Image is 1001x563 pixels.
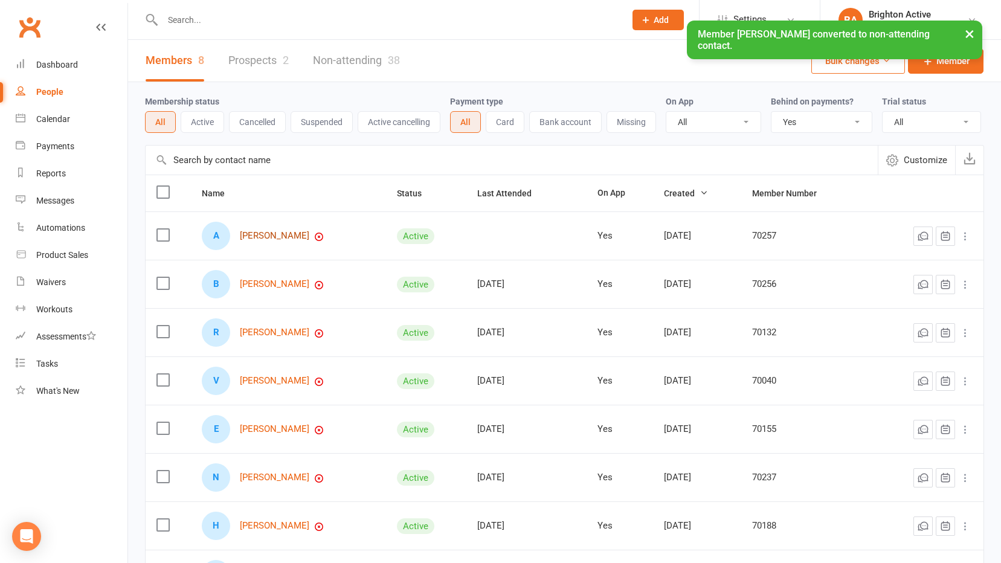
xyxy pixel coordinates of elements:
[397,325,434,341] div: Active
[240,279,309,289] a: [PERSON_NAME]
[882,97,926,106] label: Trial status
[666,97,694,106] label: On App
[664,188,708,198] span: Created
[36,223,85,233] div: Automations
[181,111,224,133] button: Active
[36,386,80,396] div: What's New
[36,169,66,178] div: Reports
[36,277,66,287] div: Waivers
[752,188,830,198] span: Member Number
[733,6,767,33] span: Settings
[397,277,434,292] div: Active
[16,323,127,350] a: Assessments
[16,79,127,106] a: People
[752,376,864,386] div: 70040
[607,111,656,133] button: Missing
[36,141,74,151] div: Payments
[202,463,230,492] div: Niroeni
[202,512,230,540] div: Helen Haile
[752,472,864,483] div: 70237
[36,87,63,97] div: People
[16,269,127,296] a: Waivers
[632,10,684,30] button: Add
[202,367,230,395] div: Vilma
[145,97,219,106] label: Membership status
[869,20,931,31] div: Brighton Active
[159,11,617,28] input: Search...
[664,327,730,338] div: [DATE]
[597,521,642,531] div: Yes
[752,231,864,241] div: 70257
[397,228,434,244] div: Active
[36,114,70,124] div: Calendar
[486,111,524,133] button: Card
[752,279,864,289] div: 70256
[597,231,642,241] div: Yes
[16,187,127,214] a: Messages
[202,270,230,298] div: Barshat
[477,188,545,198] span: Last Attended
[240,424,309,434] a: [PERSON_NAME]
[240,521,309,531] a: [PERSON_NAME]
[36,60,78,69] div: Dashboard
[664,231,730,241] div: [DATE]
[202,222,230,250] div: Abbas
[397,518,434,534] div: Active
[229,111,286,133] button: Cancelled
[291,111,353,133] button: Suspended
[240,376,309,386] a: [PERSON_NAME]
[202,188,238,198] span: Name
[16,133,127,160] a: Payments
[240,327,309,338] a: [PERSON_NAME]
[397,186,435,201] button: Status
[36,304,72,314] div: Workouts
[16,242,127,269] a: Product Sales
[16,106,127,133] a: Calendar
[16,296,127,323] a: Workouts
[664,186,708,201] button: Created
[397,188,435,198] span: Status
[752,424,864,434] div: 70155
[687,21,982,59] div: Member [PERSON_NAME] converted to non-attending contact.
[397,470,434,486] div: Active
[838,8,863,32] div: BA
[16,378,127,405] a: What's New
[397,422,434,437] div: Active
[959,21,980,47] button: ×
[904,153,947,167] span: Customize
[477,327,576,338] div: [DATE]
[477,424,576,434] div: [DATE]
[654,15,669,25] span: Add
[36,196,74,205] div: Messages
[597,424,642,434] div: Yes
[664,521,730,531] div: [DATE]
[587,175,653,211] th: On App
[597,279,642,289] div: Yes
[477,376,576,386] div: [DATE]
[14,12,45,42] a: Clubworx
[752,186,830,201] button: Member Number
[477,186,545,201] button: Last Attended
[202,318,230,347] div: Rosetta
[240,472,309,483] a: [PERSON_NAME]
[664,424,730,434] div: [DATE]
[202,415,230,443] div: Elizabeth
[16,350,127,378] a: Tasks
[477,521,576,531] div: [DATE]
[664,472,730,483] div: [DATE]
[16,160,127,187] a: Reports
[664,279,730,289] div: [DATE]
[146,146,878,175] input: Search by contact name
[450,97,503,106] label: Payment type
[597,376,642,386] div: Yes
[145,111,176,133] button: All
[752,327,864,338] div: 70132
[397,373,434,389] div: Active
[477,279,576,289] div: [DATE]
[664,376,730,386] div: [DATE]
[36,250,88,260] div: Product Sales
[240,231,309,241] a: [PERSON_NAME]
[529,111,602,133] button: Bank account
[869,9,931,20] div: Brighton Active
[12,522,41,551] div: Open Intercom Messenger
